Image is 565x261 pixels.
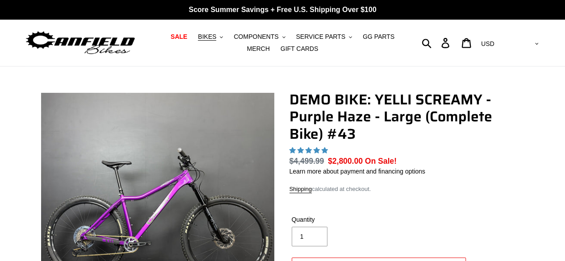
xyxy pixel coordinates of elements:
button: COMPONENTS [229,31,289,43]
button: BIKES [193,31,227,43]
span: MERCH [247,45,270,53]
label: Quantity [292,215,377,224]
span: On Sale! [365,155,397,167]
span: SERVICE PARTS [296,33,345,41]
span: 5.00 stars [289,147,330,154]
a: Shipping [289,186,312,193]
button: SERVICE PARTS [292,31,356,43]
img: Canfield Bikes [25,29,136,57]
a: Learn more about payment and financing options [289,168,425,175]
span: GIFT CARDS [280,45,318,53]
span: SALE [171,33,187,41]
div: calculated at checkout. [289,185,526,194]
a: SALE [166,31,192,43]
span: $2,800.00 [328,157,363,166]
span: COMPONENTS [234,33,278,41]
a: GG PARTS [358,31,399,43]
h1: DEMO BIKE: YELLI SCREAMY - Purple Haze - Large (Complete Bike) #43 [289,91,526,142]
span: GG PARTS [363,33,394,41]
span: BIKES [198,33,216,41]
s: $4,499.99 [289,157,324,166]
a: GIFT CARDS [276,43,323,55]
a: MERCH [243,43,274,55]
